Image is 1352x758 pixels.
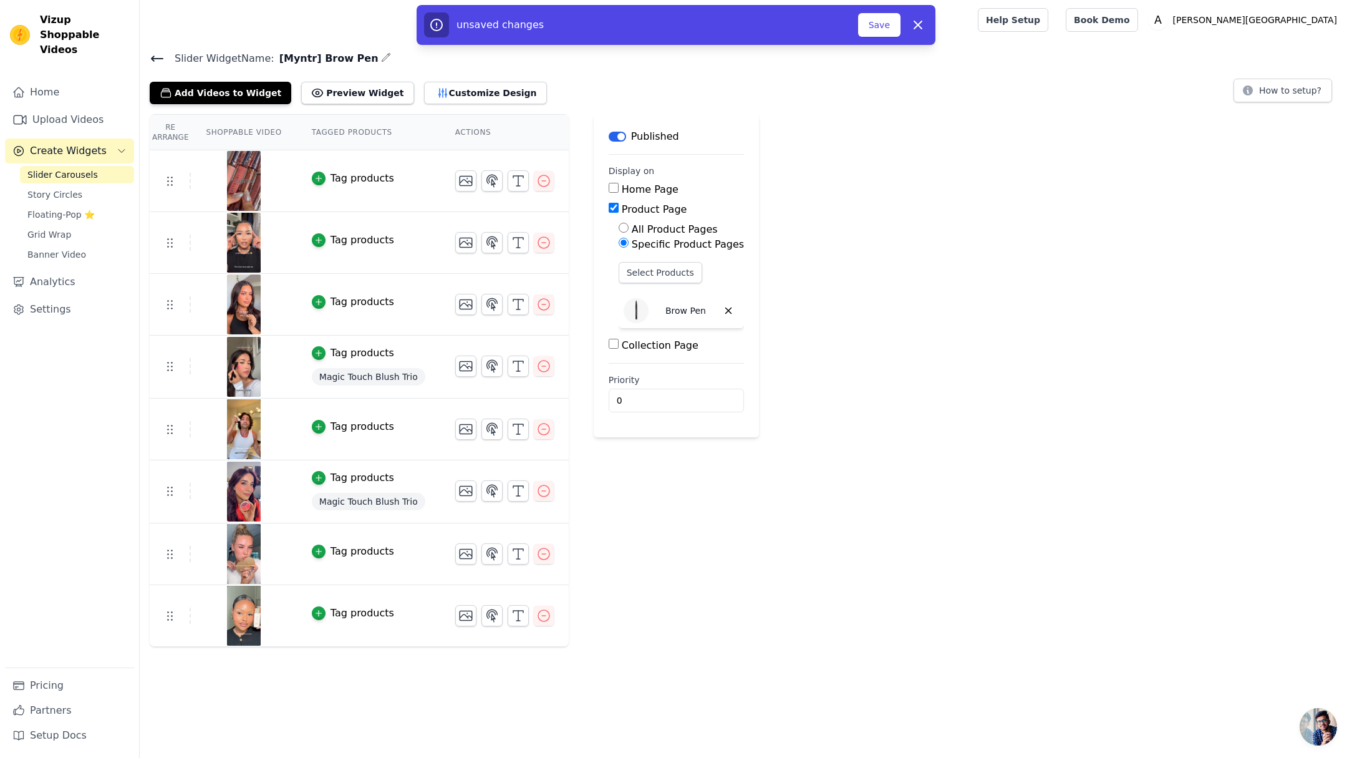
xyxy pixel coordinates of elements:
a: Partners [5,698,134,723]
button: Tag products [312,346,394,361]
a: Upload Videos [5,107,134,132]
th: Shoppable Video [191,115,296,150]
img: reel-preview-anastasia-beverly-hills-na.myshopify.com-3687507176664199417_210910487.jpeg [226,275,261,334]
img: vizup-images-f85a.jpg [226,462,261,522]
a: Floating-Pop ⭐ [20,206,134,223]
button: Change Thumbnail [455,356,476,377]
label: All Product Pages [632,223,718,235]
button: Delete widget [718,300,739,321]
a: Pricing [5,673,134,698]
label: Home Page [622,183,678,195]
p: Published [631,129,679,144]
a: Open chat [1300,708,1337,746]
button: Change Thumbnail [455,170,476,192]
a: Home [5,80,134,105]
span: Story Circles [27,188,82,201]
a: Grid Wrap [20,226,134,243]
span: [Myntr] Brow Pen [274,51,379,66]
img: vizup-images-8b6d.jpg [226,337,261,397]
span: Floating-Pop ⭐ [27,208,95,221]
span: Banner Video [27,248,86,261]
label: Product Page [622,203,687,215]
a: Analytics [5,270,134,294]
div: Tag products [331,606,394,621]
div: Tag products [331,346,394,361]
button: How to setup? [1234,79,1332,102]
button: Change Thumbnail [455,480,476,502]
span: Magic Touch Blush Trio [312,493,425,510]
a: Slider Carousels [20,166,134,183]
button: Add Videos to Widget [150,82,291,104]
div: Tag products [331,419,394,434]
button: Tag products [312,171,394,186]
button: Tag products [312,233,394,248]
button: Customize Design [424,82,547,104]
button: Change Thumbnail [455,419,476,440]
label: Priority [609,374,744,386]
th: Re Arrange [150,115,191,150]
legend: Display on [609,165,655,177]
a: Banner Video [20,246,134,263]
img: reel-preview-anastasia-beverly-hills-na.myshopify.com-3687626076680626147_210910487.jpeg [226,151,261,211]
span: Create Widgets [30,143,107,158]
a: Settings [5,297,134,322]
button: Tag products [312,419,394,434]
span: unsaved changes [456,19,544,31]
label: Specific Product Pages [632,238,744,250]
label: Collection Page [622,339,698,351]
span: Slider Carousels [27,168,98,181]
img: reel-preview-anastasia-beverly-hills-na.myshopify.com-3691854982946480893_210910487.jpeg [226,399,261,459]
button: Select Products [619,262,702,283]
div: Tag products [331,294,394,309]
div: Tag products [331,233,394,248]
div: Tag products [331,544,394,559]
p: Brow Pen [665,304,706,317]
span: Slider Widget Name: [165,51,274,66]
a: How to setup? [1234,87,1332,99]
button: Preview Widget [301,82,413,104]
span: Magic Touch Blush Trio [312,368,425,386]
img: reel-preview-anastasia-beverly-hills-na.myshopify.com-3688230888224862785_210910487.jpeg [226,213,261,273]
button: Tag products [312,544,394,559]
button: Change Thumbnail [455,232,476,253]
button: Change Thumbnail [455,543,476,565]
th: Actions [440,115,569,150]
button: Create Widgets [5,138,134,163]
a: Story Circles [20,186,134,203]
button: Change Thumbnail [455,294,476,315]
img: reel-preview-anastasia-beverly-hills-na.myshopify.com-3702002496496310547_210910487.jpeg [226,524,261,584]
button: Tag products [312,294,394,309]
span: Grid Wrap [27,228,71,241]
img: reel-preview-anastasia-beverly-hills-na.myshopify.com-3686901744891452971_210910487.jpeg [226,586,261,646]
a: Setup Docs [5,723,134,748]
div: Edit Name [381,50,391,67]
div: Tag products [331,171,394,186]
button: Save [858,13,901,37]
button: Tag products [312,470,394,485]
button: Tag products [312,606,394,621]
th: Tagged Products [297,115,440,150]
button: Change Thumbnail [455,605,476,626]
img: Brow Pen [624,298,649,323]
div: Tag products [331,470,394,485]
